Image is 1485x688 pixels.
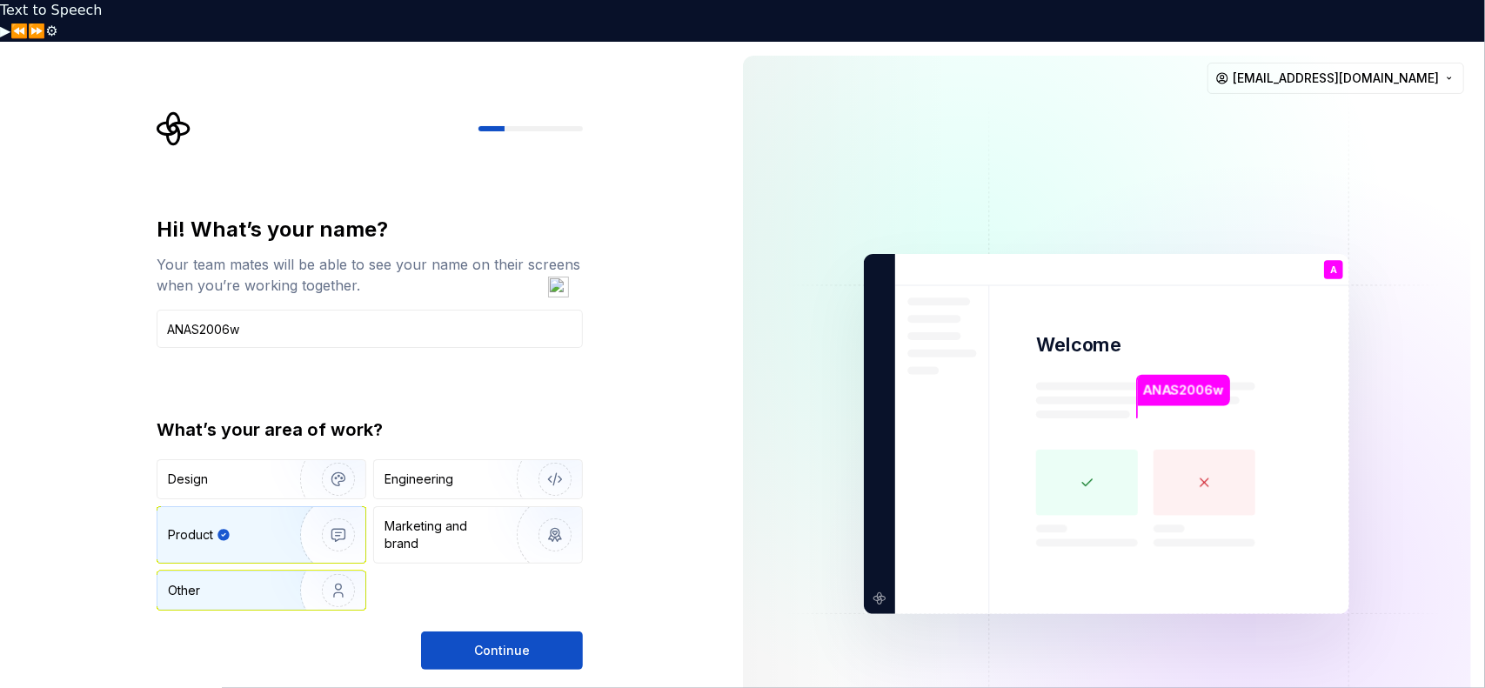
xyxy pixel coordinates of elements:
[28,21,45,42] button: Forward
[474,642,530,659] span: Continue
[157,111,191,146] svg: Supernova Logo
[1036,332,1121,357] p: Welcome
[168,471,208,488] div: Design
[548,277,569,297] img: npw-badge-icon-locked.svg
[1207,63,1464,94] button: [EMAIL_ADDRESS][DOMAIN_NAME]
[1233,70,1439,87] span: [EMAIL_ADDRESS][DOMAIN_NAME]
[157,310,583,348] input: Han Solo
[157,417,583,442] div: What’s your area of work?
[168,582,200,599] div: Other
[157,216,583,244] div: Hi! What’s your name?
[421,631,583,670] button: Continue
[385,518,502,552] div: Marketing and brand
[45,21,57,42] button: Settings
[157,254,583,296] div: Your team mates will be able to see your name on their screens when you’re working together.
[1143,381,1225,400] p: ANAS2006w
[1330,265,1337,275] p: A
[385,471,453,488] div: Engineering
[168,526,213,544] div: Product
[10,21,28,42] button: Previous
